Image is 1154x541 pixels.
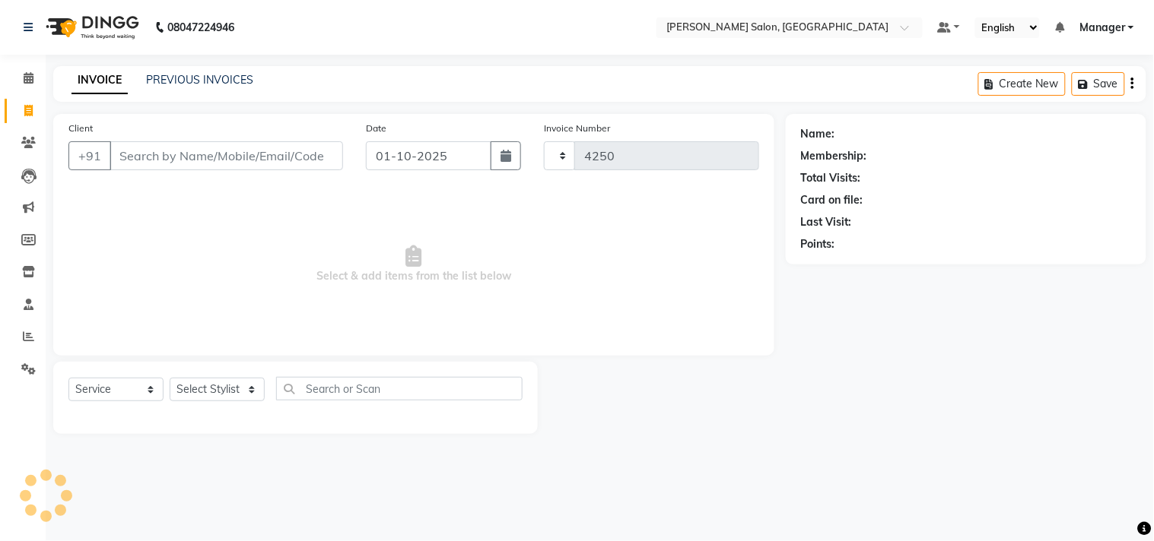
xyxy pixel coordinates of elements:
button: Save [1072,72,1125,96]
input: Search by Name/Mobile/Email/Code [110,141,343,170]
div: Total Visits: [801,170,861,186]
label: Client [68,122,93,135]
div: Name: [801,126,835,142]
button: Create New [978,72,1066,96]
a: INVOICE [72,67,128,94]
div: Points: [801,236,835,252]
label: Invoice Number [544,122,610,135]
div: Card on file: [801,192,863,208]
label: Date [366,122,386,135]
div: Membership: [801,148,867,164]
b: 08047224946 [167,6,234,49]
a: PREVIOUS INVOICES [146,73,253,87]
input: Search or Scan [276,377,523,400]
span: Select & add items from the list below [68,188,759,340]
img: logo [39,6,143,49]
span: Manager [1079,20,1125,36]
div: Last Visit: [801,214,852,230]
button: +91 [68,141,111,170]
